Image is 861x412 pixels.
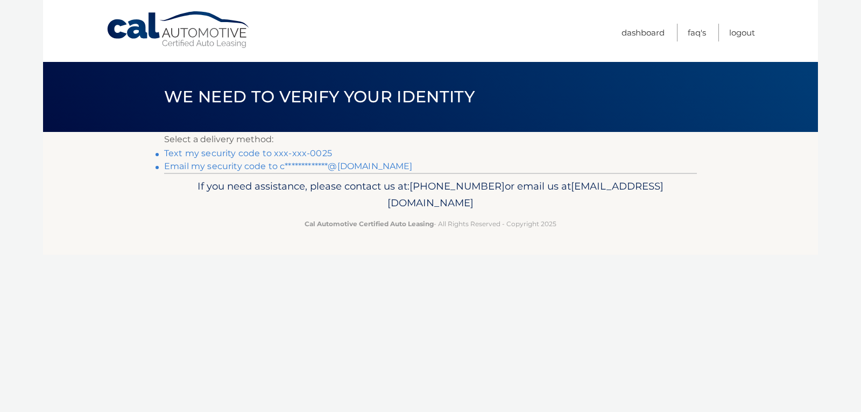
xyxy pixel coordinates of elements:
[729,24,755,41] a: Logout
[164,148,332,158] a: Text my security code to xxx-xxx-0025
[164,132,697,147] p: Select a delivery method:
[688,24,706,41] a: FAQ's
[171,178,690,212] p: If you need assistance, please contact us at: or email us at
[106,11,251,49] a: Cal Automotive
[622,24,665,41] a: Dashboard
[164,87,475,107] span: We need to verify your identity
[305,220,434,228] strong: Cal Automotive Certified Auto Leasing
[410,180,505,192] span: [PHONE_NUMBER]
[171,218,690,229] p: - All Rights Reserved - Copyright 2025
